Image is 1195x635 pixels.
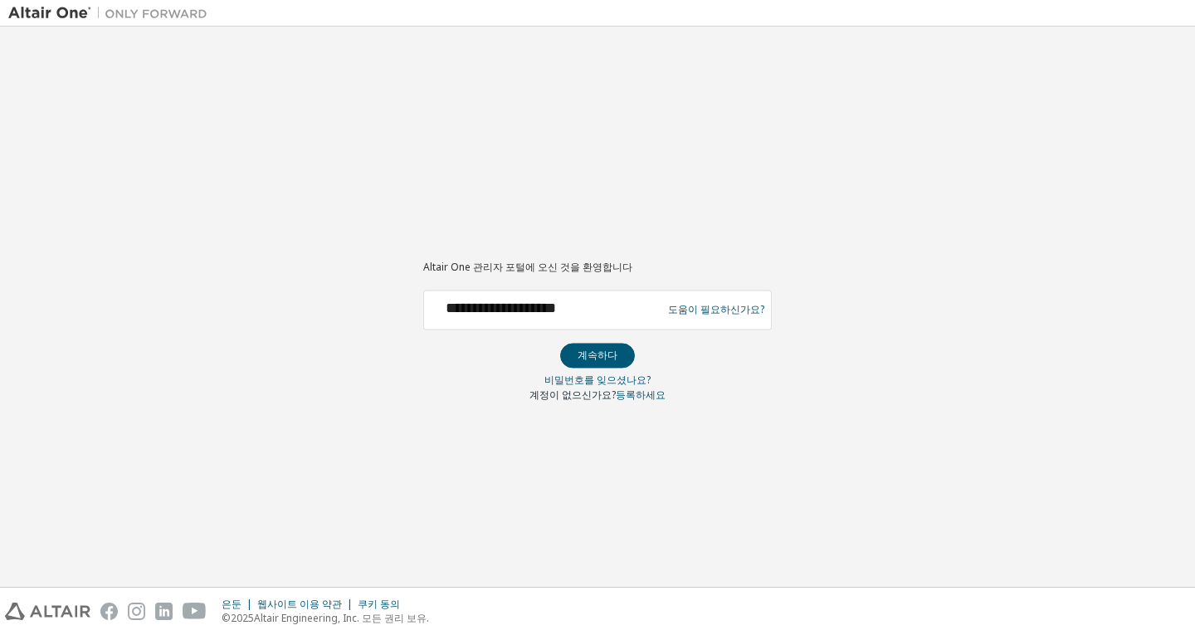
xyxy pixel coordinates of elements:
img: 알타이르 원 [8,5,216,22]
font: 도움이 필요하신가요? [668,303,764,317]
font: Altair One 관리자 포털에 오신 것을 환영합니다 [423,261,632,275]
a: 등록하세요 [616,388,666,402]
img: altair_logo.svg [5,603,90,620]
font: 비밀번호를 잊으셨나요? [544,373,651,387]
font: 은둔 [222,597,241,611]
img: linkedin.svg [155,603,173,620]
font: 쿠키 동의 [358,597,400,611]
font: 계정이 없으신가요? [529,388,616,402]
font: © [222,611,231,625]
font: 2025 [231,611,254,625]
font: Altair Engineering, Inc. 모든 권리 보유. [254,611,429,625]
img: youtube.svg [183,603,207,620]
img: facebook.svg [100,603,118,620]
a: 도움이 필요하신가요? [668,310,764,310]
img: instagram.svg [128,603,145,620]
button: 계속하다 [560,343,635,368]
font: 웹사이트 이용 약관 [257,597,342,611]
font: 계속하다 [578,348,617,362]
